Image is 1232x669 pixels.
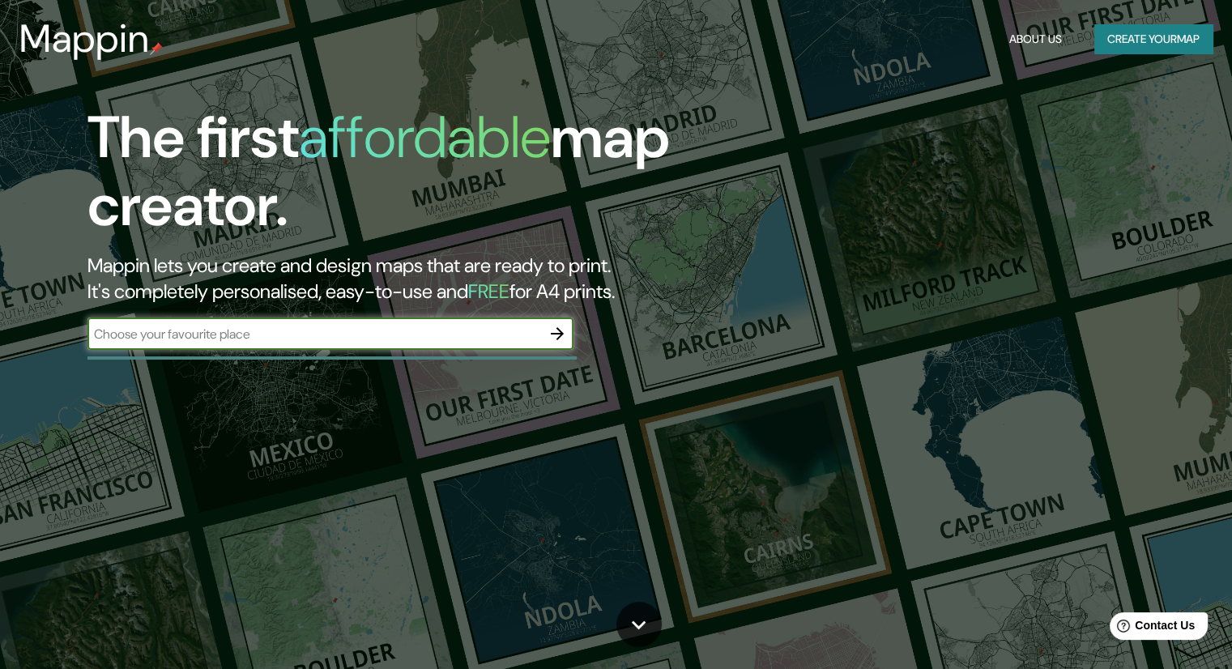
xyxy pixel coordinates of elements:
[87,325,541,343] input: Choose your favourite place
[468,279,509,304] h5: FREE
[1003,24,1068,54] button: About Us
[87,253,704,305] h2: Mappin lets you create and design maps that are ready to print. It's completely personalised, eas...
[1094,24,1213,54] button: Create yourmap
[1088,606,1214,651] iframe: Help widget launcher
[150,42,163,55] img: mappin-pin
[87,104,704,253] h1: The first map creator.
[299,100,551,175] h1: affordable
[19,16,150,62] h3: Mappin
